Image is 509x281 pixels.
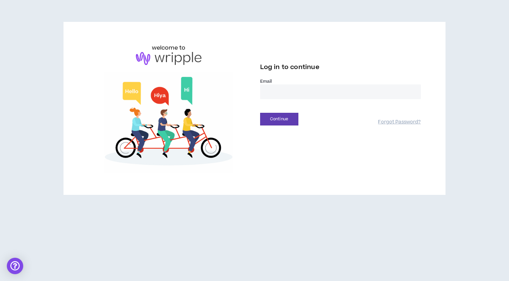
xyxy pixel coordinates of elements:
[88,72,249,173] img: Welcome to Wripple
[260,113,298,125] button: Continue
[136,52,201,65] img: logo-brand.png
[7,258,23,274] div: Open Intercom Messenger
[260,78,421,84] label: Email
[260,63,320,71] span: Log in to continue
[378,119,421,125] a: Forgot Password?
[152,44,186,52] h6: welcome to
